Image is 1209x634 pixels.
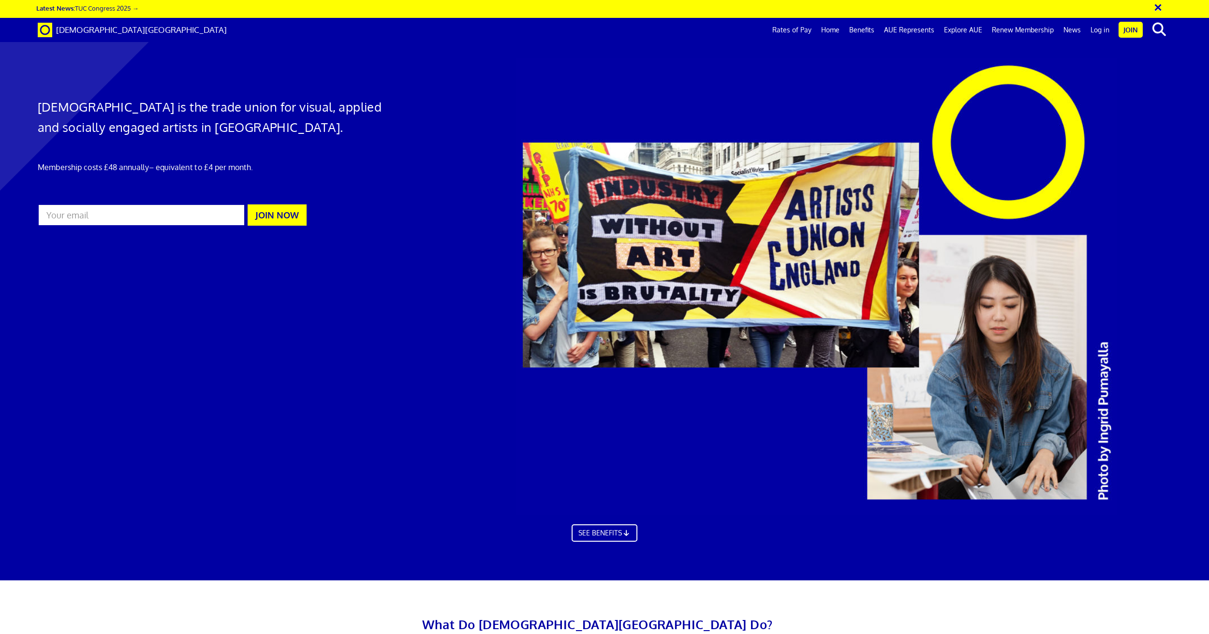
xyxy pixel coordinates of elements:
[879,18,939,42] a: AUE Represents
[36,4,75,12] strong: Latest News:
[987,18,1059,42] a: Renew Membership
[248,204,307,226] button: JOIN NOW
[939,18,987,42] a: Explore AUE
[30,18,234,42] a: Brand [DEMOGRAPHIC_DATA][GEOGRAPHIC_DATA]
[38,161,406,173] p: Membership costs £48 annually – equivalent to £4 per month.
[1059,18,1086,42] a: News
[767,18,816,42] a: Rates of Pay
[38,204,245,226] input: Your email
[844,18,879,42] a: Benefits
[1145,19,1174,40] button: search
[1086,18,1114,42] a: Log in
[816,18,844,42] a: Home
[1119,22,1143,38] a: Join
[56,25,227,35] span: [DEMOGRAPHIC_DATA][GEOGRAPHIC_DATA]
[572,524,637,542] a: SEE BENEFITS
[36,4,139,12] a: Latest News:TUC Congress 2025 →
[38,97,406,137] h1: [DEMOGRAPHIC_DATA] is the trade union for visual, applied and socially engaged artists in [GEOGRA...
